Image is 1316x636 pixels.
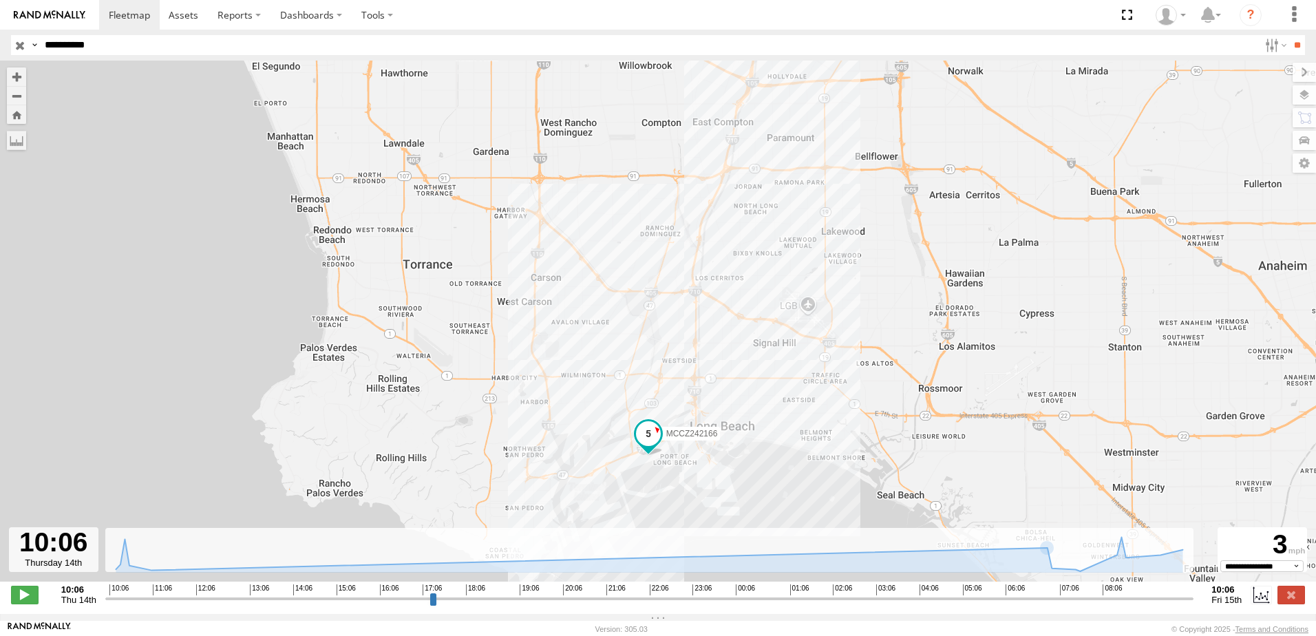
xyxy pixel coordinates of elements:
[692,584,712,595] span: 23:06
[153,584,172,595] span: 11:06
[380,584,399,595] span: 16:06
[833,584,852,595] span: 02:06
[963,584,982,595] span: 05:06
[563,584,582,595] span: 20:06
[1240,4,1262,26] i: ?
[196,584,215,595] span: 12:06
[7,86,26,105] button: Zoom out
[1211,595,1242,605] span: Fri 15th Aug 2025
[466,584,485,595] span: 18:06
[7,131,26,150] label: Measure
[790,584,809,595] span: 01:06
[1060,584,1079,595] span: 07:06
[876,584,895,595] span: 03:06
[650,584,669,595] span: 22:06
[7,105,26,124] button: Zoom Home
[1171,625,1308,633] div: © Copyright 2025 -
[11,586,39,604] label: Play/Stop
[250,584,269,595] span: 13:06
[1151,5,1191,25] div: Zulema McIntosch
[1220,529,1305,560] div: 3
[423,584,442,595] span: 17:06
[1293,153,1316,173] label: Map Settings
[595,625,648,633] div: Version: 305.03
[109,584,129,595] span: 10:06
[1211,584,1242,595] strong: 10:06
[293,584,312,595] span: 14:06
[14,10,85,20] img: rand-logo.svg
[8,622,71,636] a: Visit our Website
[1235,625,1308,633] a: Terms and Conditions
[1260,35,1289,55] label: Search Filter Options
[61,584,96,595] strong: 10:06
[606,584,626,595] span: 21:06
[61,595,96,605] span: Thu 14th Aug 2025
[337,584,356,595] span: 15:06
[736,584,755,595] span: 00:06
[1103,584,1122,595] span: 08:06
[7,67,26,86] button: Zoom in
[920,584,939,595] span: 04:06
[520,584,539,595] span: 19:06
[666,429,718,438] span: MCCZ242166
[1006,584,1025,595] span: 06:06
[29,35,40,55] label: Search Query
[1277,586,1305,604] label: Close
